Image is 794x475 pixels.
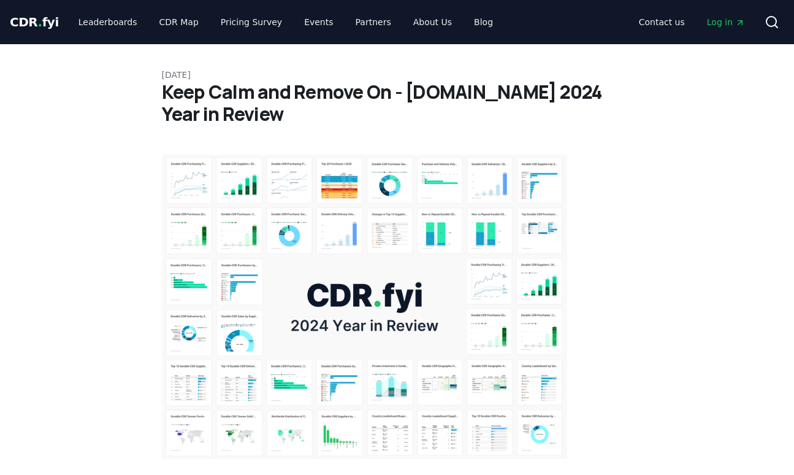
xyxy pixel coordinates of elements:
a: CDR Map [150,11,208,33]
span: . [38,15,42,29]
a: Pricing Survey [211,11,292,33]
p: [DATE] [162,69,633,81]
span: CDR fyi [10,15,59,29]
nav: Main [69,11,503,33]
a: Partners [346,11,401,33]
a: About Us [403,11,462,33]
h1: Keep Calm and Remove On - [DOMAIN_NAME] 2024 Year in Review [162,81,633,125]
a: Events [294,11,343,33]
a: Log in [697,11,755,33]
a: Contact us [629,11,695,33]
img: blog post image [162,155,568,459]
a: Blog [464,11,503,33]
a: Leaderboards [69,11,147,33]
a: CDR.fyi [10,14,59,31]
nav: Main [629,11,755,33]
span: Log in [707,16,745,28]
